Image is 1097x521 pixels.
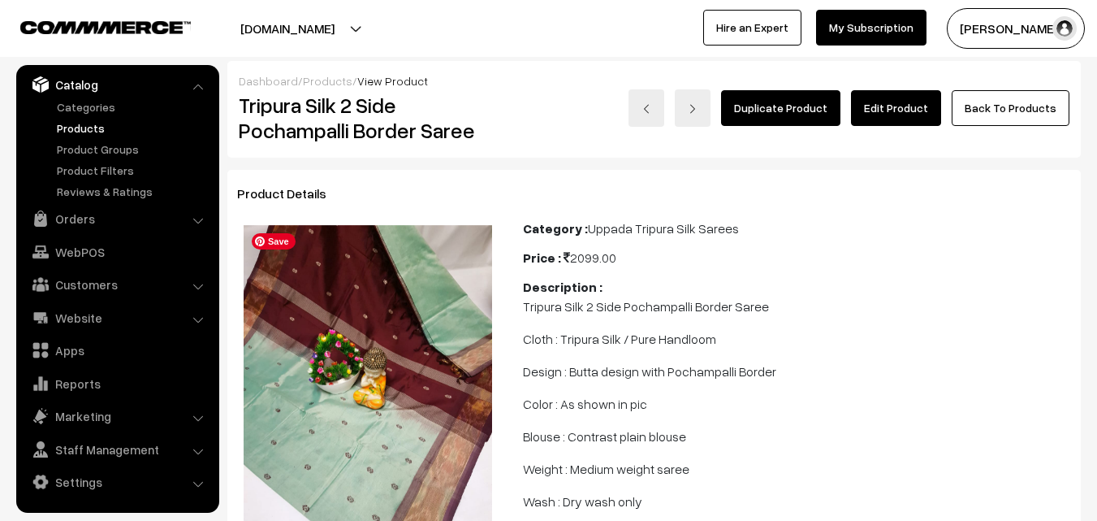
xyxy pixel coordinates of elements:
a: Products [53,119,214,137]
a: Reviews & Ratings [53,183,214,200]
a: Dashboard [239,74,298,88]
a: Back To Products [952,90,1069,126]
a: Duplicate Product [721,90,840,126]
a: Products [303,74,352,88]
span: Save [252,233,296,250]
a: Orders [20,204,214,233]
span: View Product [357,74,428,88]
div: Uppada Tripura Silk Sarees [523,219,1071,238]
p: Tripura Silk 2 Side Pochampalli Border Saree [523,297,1071,316]
a: Product Groups [53,141,214,158]
button: [DOMAIN_NAME] [184,8,391,49]
a: Apps [20,336,214,365]
a: Staff Management [20,435,214,464]
a: Hire an Expert [703,10,801,46]
a: Website [20,303,214,332]
p: Cloth : Tripura Silk / Pure Handloom [523,329,1071,349]
img: user [1052,16,1077,41]
a: Settings [20,467,214,497]
div: 2099.00 [523,248,1071,267]
p: Design : Butta design with Pochampalli Border [523,362,1071,381]
a: Reports [20,369,214,398]
b: Description : [523,279,602,295]
div: / / [239,72,1069,89]
p: Weight : Medium weight saree [523,459,1071,479]
b: Category : [523,220,588,237]
img: COMMMERCE [20,21,191,33]
a: Customers [20,270,214,299]
a: WebPOS [20,237,214,267]
span: Product Details [237,185,346,202]
a: Edit Product [851,90,941,126]
a: My Subscription [816,10,926,46]
a: Marketing [20,402,214,431]
img: left-arrow.png [641,104,651,114]
p: Wash : Dry wash only [523,492,1071,511]
a: COMMMERCE [20,16,162,36]
b: Price : [523,250,561,266]
a: Categories [53,98,214,115]
h2: Tripura Silk 2 Side Pochampalli Border Saree [239,93,499,143]
a: Catalog [20,70,214,99]
a: Product Filters [53,162,214,179]
img: right-arrow.png [688,104,698,114]
button: [PERSON_NAME] [947,8,1085,49]
p: Blouse : Contrast plain blouse [523,427,1071,446]
p: Color : As shown in pic [523,394,1071,414]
